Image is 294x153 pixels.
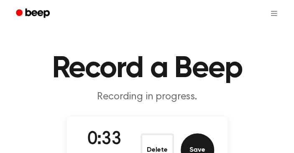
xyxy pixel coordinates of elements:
[10,54,284,84] h1: Record a Beep
[264,3,284,23] button: Open menu
[10,5,57,22] a: Beep
[87,131,121,148] span: 0:33
[10,91,284,103] p: Recording in progress.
